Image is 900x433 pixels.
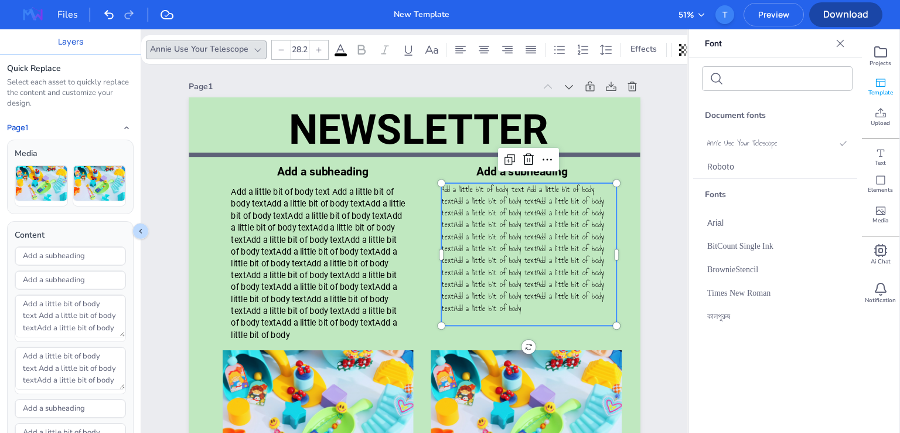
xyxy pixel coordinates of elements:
span: Download [809,8,882,21]
div: Annie Use Your Telescope [148,40,251,58]
span: Add a subheading [476,165,568,178]
span: Times New Roman [707,287,771,300]
h4: Page 1 [7,123,28,133]
textarea: Add a little bit of body text Add a little bit of body textAdd a little bit of body textAdd a lit... [15,347,125,390]
div: Files [57,8,90,22]
span: Annie Use Your Telescope [707,137,778,150]
button: 51% [679,8,706,21]
span: BrownieStencil [707,263,758,276]
input: Type text… [15,271,125,289]
span: Add a subheading [277,165,369,178]
button: Collapse sidebar [132,223,149,239]
span: Preview [744,9,803,20]
span: Media [872,216,888,225]
span: Template [868,89,893,97]
span: Upload [871,119,890,127]
div: T [715,5,734,24]
div: Media [15,147,126,160]
span: Arial [707,216,724,229]
span: Add a little bit of body text Add a little bit of body textAdd a little bit of body textAdd a lit... [231,187,405,340]
span: Roboto [707,160,734,173]
span: Projects [870,59,891,67]
input: Type text… [15,400,125,418]
span: কালপুরুষ [707,310,730,323]
span: NEWSLETTER [289,106,548,154]
span: Ai Chat [871,258,891,266]
div: Document fonts [693,100,861,131]
textarea: Add a little bit of body text Add a little bit of body textAdd a little bit of body textAdd a lit... [15,295,125,337]
button: Layers [58,35,83,48]
img: MagazineWorks Logo [14,5,52,24]
button: Preview [744,3,804,26]
button: Collapse [120,121,134,135]
div: Page 1 [189,80,535,93]
span: Effects [628,43,659,56]
div: Fonts [693,179,861,211]
span: Text [875,159,886,167]
input: Type text… [15,247,125,265]
div: New Template [394,8,449,21]
div: Content [15,229,126,242]
div: Quick Replace [7,62,134,75]
span: BitCount Single Ink [707,240,773,253]
button: Open user menu [715,5,734,24]
span: Elements [868,186,893,194]
span: Add a little bit of body text Add a little bit of body textAdd a little bit of body textAdd a lit... [441,183,604,314]
div: Select each asset to quickly replace the content and customize your design. [7,77,134,109]
button: Download [809,2,882,27]
p: Font [705,29,831,57]
span: Notification [865,296,896,305]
